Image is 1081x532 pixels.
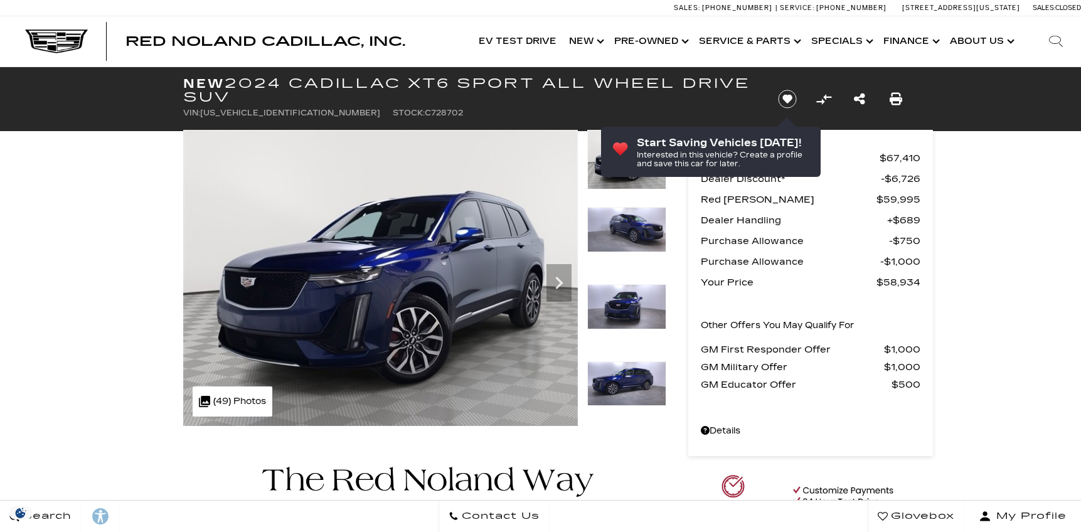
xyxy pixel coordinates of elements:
span: $6,726 [881,170,920,188]
span: $689 [887,211,920,229]
a: Purchase Allowance $1,000 [701,253,920,270]
a: Sales: [PHONE_NUMBER] [674,4,775,11]
a: Service: [PHONE_NUMBER] [775,4,890,11]
img: New 2024 Opulent Blue Metallic Cadillac Sport image 4 [587,361,666,407]
a: Specials [805,16,877,66]
a: Glovebox [868,501,964,532]
span: GM Educator Offer [701,376,892,393]
a: MSRP $67,410 [701,149,920,167]
span: Your Price [701,274,876,291]
a: EV Test Drive [472,16,563,66]
h1: 2024 Cadillac XT6 Sport All Wheel Drive SUV [183,77,757,104]
section: Click to Open Cookie Consent Modal [6,506,35,519]
span: Purchase Allowance [701,232,889,250]
a: Purchase Allowance $750 [701,232,920,250]
a: About Us [944,16,1018,66]
span: [PHONE_NUMBER] [816,4,887,12]
span: Closed [1055,4,1081,12]
img: Cadillac Dark Logo with Cadillac White Text [25,29,88,53]
span: GM First Responder Offer [701,341,884,358]
span: Sales: [674,4,700,12]
a: Contact Us [439,501,550,532]
span: $750 [889,232,920,250]
a: GM Military Offer $1,000 [701,358,920,376]
a: Share this New 2024 Cadillac XT6 Sport All Wheel Drive SUV [854,90,865,108]
a: Red [PERSON_NAME] $59,995 [701,191,920,208]
button: Save vehicle [774,89,801,109]
span: Red Noland Cadillac, Inc. [125,34,405,49]
a: Pre-Owned [608,16,693,66]
img: New 2024 Opulent Blue Metallic Cadillac Sport image 2 [587,207,666,252]
img: New 2024 Opulent Blue Metallic Cadillac Sport image 1 [587,130,666,189]
a: Dealer Discount* $6,726 [701,170,920,188]
span: [US_VEHICLE_IDENTIFICATION_NUMBER] [200,109,380,117]
span: My Profile [991,508,1067,525]
a: GM First Responder Offer $1,000 [701,341,920,358]
a: Finance [877,16,944,66]
button: Open user profile menu [964,501,1081,532]
span: $1,000 [880,253,920,270]
span: Search [19,508,72,525]
span: $67,410 [880,149,920,167]
img: New 2024 Opulent Blue Metallic Cadillac Sport image 3 [587,284,666,329]
span: $500 [892,376,920,393]
span: Sales: [1033,4,1055,12]
span: Purchase Allowance [701,253,880,270]
strong: New [183,76,225,91]
a: Dealer Handling $689 [701,211,920,229]
span: Dealer Handling [701,211,887,229]
img: Opt-Out Icon [6,506,35,519]
span: VIN: [183,109,200,117]
span: Stock: [393,109,425,117]
span: $1,000 [884,358,920,376]
button: Compare vehicle [814,90,833,109]
span: Red [PERSON_NAME] [701,191,876,208]
a: Your Price $58,934 [701,274,920,291]
span: Glovebox [888,508,954,525]
img: New 2024 Opulent Blue Metallic Cadillac Sport image 1 [183,130,578,426]
span: Dealer Discount* [701,170,881,188]
a: GM Educator Offer $500 [701,376,920,393]
span: Service: [780,4,814,12]
div: Next [546,264,572,302]
span: $59,995 [876,191,920,208]
a: Red Noland Cadillac, Inc. [125,35,405,48]
a: [STREET_ADDRESS][US_STATE] [902,4,1020,12]
span: $1,000 [884,341,920,358]
span: MSRP [701,149,880,167]
div: (49) Photos [193,386,272,417]
a: New [563,16,608,66]
span: C728702 [425,109,463,117]
span: GM Military Offer [701,358,884,376]
a: Service & Parts [693,16,805,66]
span: Contact Us [459,508,540,525]
span: [PHONE_NUMBER] [702,4,772,12]
span: $58,934 [876,274,920,291]
a: Details [701,422,920,440]
a: Print this New 2024 Cadillac XT6 Sport All Wheel Drive SUV [890,90,902,108]
p: Other Offers You May Qualify For [701,317,855,334]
